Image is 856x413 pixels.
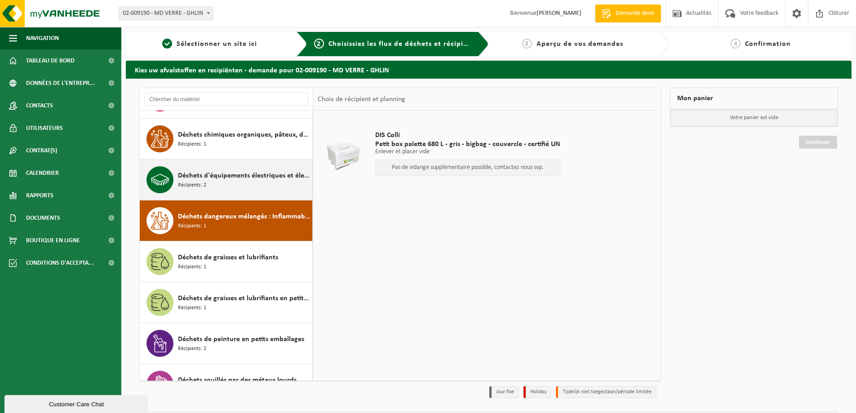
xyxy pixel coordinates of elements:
[178,211,310,222] span: Déchets dangereux mélangés : Inflammable - Corrosif
[140,160,313,200] button: Déchets d'équipements électriques et électroniques - Sans tubes cathodiques Récipients: 2
[731,39,741,49] span: 4
[178,252,278,263] span: Déchets de graisses et lubrifiants
[178,293,310,304] span: Déchets de graisses et lubrifiants en petit emballage
[613,9,656,18] span: Demande devis
[537,40,623,48] span: Aperçu de vos demandes
[178,334,304,345] span: Déchets de peinture en petits emballages
[140,282,313,323] button: Déchets de graisses et lubrifiants en petit emballage Récipients: 1
[556,386,656,398] li: Tijdelijk niet toegestaan/période limitée
[745,40,791,48] span: Confirmation
[26,207,60,229] span: Documents
[178,304,206,312] span: Récipients: 1
[314,39,324,49] span: 2
[26,27,59,49] span: Navigation
[26,162,59,184] span: Calendrier
[177,40,257,48] span: Sélectionner un site ici
[26,94,53,117] span: Contacts
[328,40,478,48] span: Choisissiez les flux de déchets et récipients
[489,386,519,398] li: Jour fixe
[140,241,313,282] button: Déchets de graisses et lubrifiants Récipients: 1
[26,184,53,207] span: Rapports
[178,222,206,231] span: Récipients: 1
[178,140,206,149] span: Récipients: 1
[140,119,313,160] button: Déchets chimiques organiques, pâteux, dangereux Récipients: 1
[140,364,313,405] button: Déchets souillés par des métaux lourds
[375,131,560,140] span: DIS Colli
[144,93,308,106] input: Chercher du matériel
[522,39,532,49] span: 3
[375,140,560,149] span: Petit box palette 680 L - gris - bigbag - couvercle - certifié UN
[140,200,313,241] button: Déchets dangereux mélangés : Inflammable - Corrosif Récipients: 1
[178,345,206,353] span: Récipients: 2
[537,10,581,17] strong: [PERSON_NAME]
[130,39,289,49] a: 1Sélectionner un site ici
[26,72,95,94] span: Données de l'entrepr...
[178,375,297,386] span: Déchets souillés par des métaux lourds
[670,88,838,109] div: Mon panier
[126,61,852,78] h2: Kies uw afvalstoffen en recipiënten - demande pour 02-009190 - MD VERRE - GHLIN
[26,139,57,162] span: Contrat(s)
[26,252,94,274] span: Conditions d'accepta...
[26,229,80,252] span: Boutique en ligne
[4,393,150,413] iframe: chat widget
[178,263,206,271] span: Récipients: 1
[523,386,551,398] li: Holiday
[178,129,310,140] span: Déchets chimiques organiques, pâteux, dangereux
[178,181,206,190] span: Récipients: 2
[178,170,310,181] span: Déchets d'équipements électriques et électroniques - Sans tubes cathodiques
[375,149,560,155] p: Enlever et placer vide
[380,164,555,171] p: Pas de vidange supplémentaire possible, contactez nous svp.
[140,323,313,364] button: Déchets de peinture en petits emballages Récipients: 2
[26,49,75,72] span: Tableau de bord
[26,117,63,139] span: Utilisateurs
[119,7,213,20] span: 02-009190 - MD VERRE - GHLIN
[799,136,837,149] a: Continuer
[313,88,410,111] div: Choix de récipient et planning
[595,4,661,22] a: Demande devis
[670,109,838,126] p: Votre panier est vide
[162,39,172,49] span: 1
